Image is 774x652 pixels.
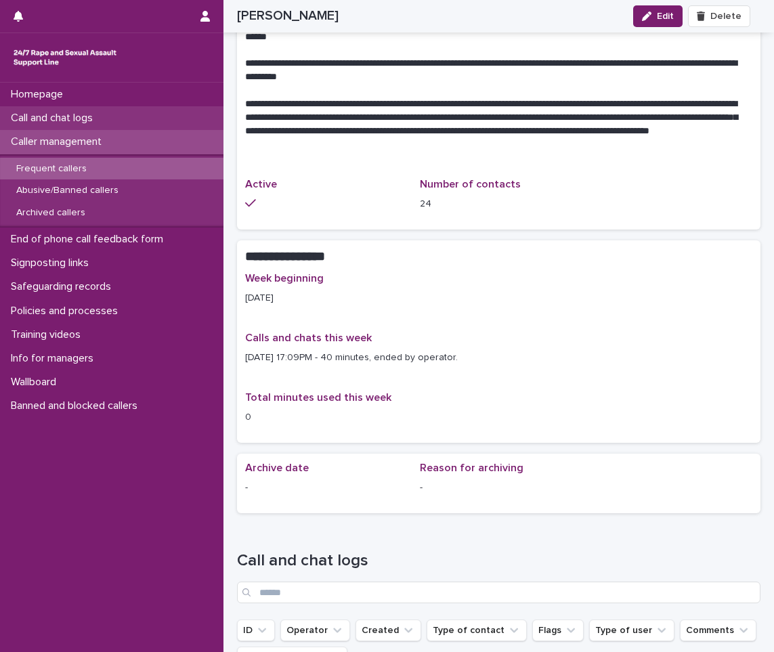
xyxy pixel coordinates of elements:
[237,582,760,603] input: Search
[589,620,674,641] button: Type of user
[245,179,277,190] span: Active
[5,135,112,148] p: Caller management
[427,620,527,641] button: Type of contact
[5,305,129,318] p: Policies and processes
[245,392,391,403] span: Total minutes used this week
[5,185,129,196] p: Abusive/Banned callers
[5,376,67,389] p: Wallboard
[420,462,523,473] span: Reason for archiving
[420,179,521,190] span: Number of contacts
[5,257,100,269] p: Signposting links
[237,551,760,571] h1: Call and chat logs
[532,620,584,641] button: Flags
[245,332,372,343] span: Calls and chats this week
[245,273,324,284] span: Week beginning
[237,620,275,641] button: ID
[245,291,404,305] p: [DATE]
[5,112,104,125] p: Call and chat logs
[5,207,96,219] p: Archived callers
[710,12,741,21] span: Delete
[245,481,404,495] p: -
[680,620,756,641] button: Comments
[633,5,683,27] button: Edit
[420,197,578,211] p: 24
[5,352,104,365] p: Info for managers
[5,233,174,246] p: End of phone call feedback form
[356,620,421,641] button: Created
[657,12,674,21] span: Edit
[237,8,339,24] h2: [PERSON_NAME]
[5,328,91,341] p: Training videos
[245,410,404,425] p: 0
[688,5,750,27] button: Delete
[280,620,350,641] button: Operator
[11,44,119,71] img: rhQMoQhaT3yELyF149Cw
[245,462,309,473] span: Archive date
[420,481,578,495] p: -
[5,399,148,412] p: Banned and blocked callers
[245,351,752,365] p: [DATE] 17:09PM - 40 minutes, ended by operator.
[5,280,122,293] p: Safeguarding records
[5,88,74,101] p: Homepage
[5,163,98,175] p: Frequent callers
